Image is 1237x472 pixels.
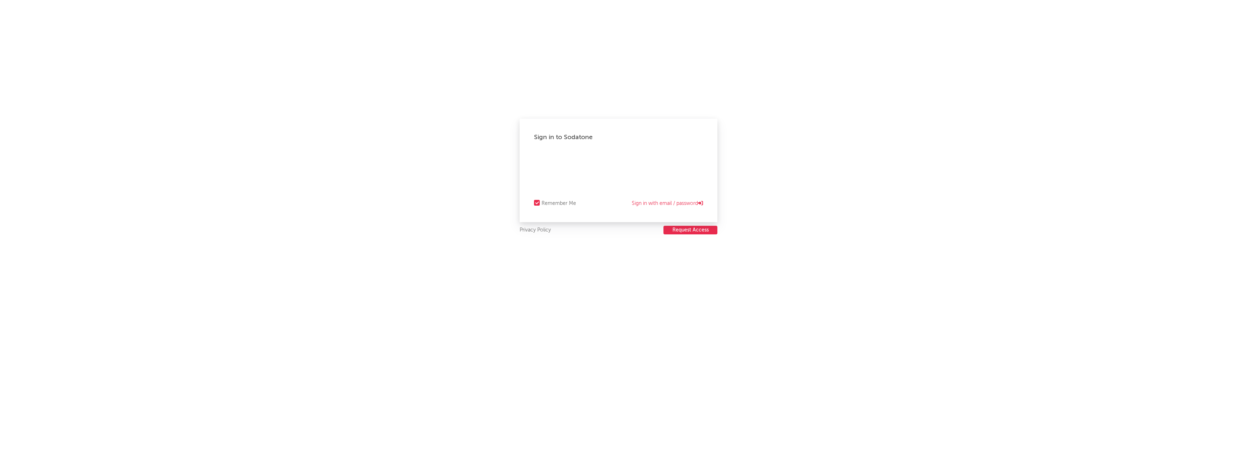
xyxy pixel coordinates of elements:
[663,226,717,234] button: Request Access
[632,199,703,208] a: Sign in with email / password
[534,133,703,142] div: Sign in to Sodatone
[520,226,551,235] a: Privacy Policy
[663,226,717,235] a: Request Access
[542,199,576,208] div: Remember Me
